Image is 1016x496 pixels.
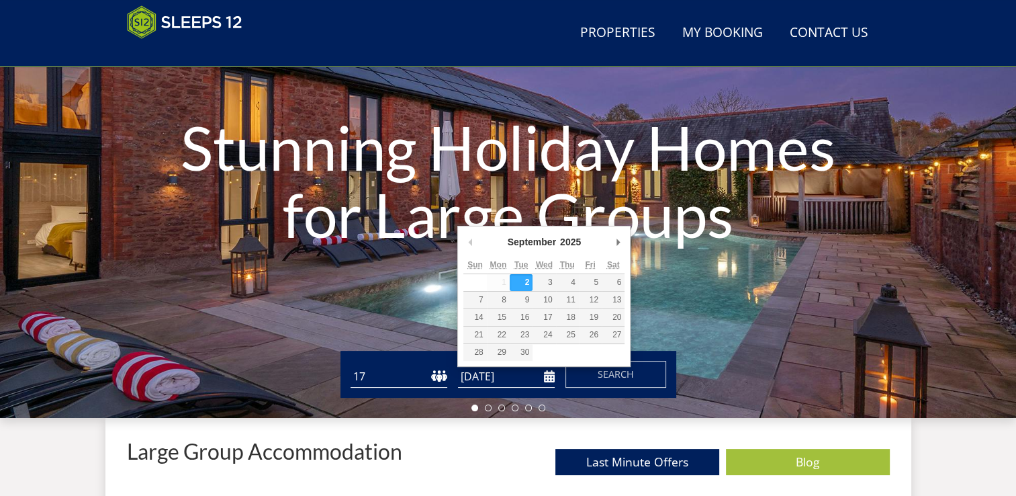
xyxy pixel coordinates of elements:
span: Search [598,368,634,380]
abbr: Monday [490,260,506,270]
button: 19 [579,309,602,326]
button: 12 [579,292,602,308]
button: 26 [579,327,602,343]
button: 22 [487,327,510,343]
abbr: Saturday [607,260,620,270]
abbr: Sunday [467,260,483,270]
button: 5 [579,274,602,291]
a: My Booking [677,18,768,48]
button: 11 [556,292,579,308]
input: Arrival Date [458,366,555,388]
button: 15 [487,309,510,326]
button: 3 [533,274,555,291]
abbr: Thursday [560,260,575,270]
button: 2 [510,274,533,291]
button: 17 [533,309,555,326]
abbr: Tuesday [514,260,528,270]
button: 9 [510,292,533,308]
button: 29 [487,344,510,361]
button: 10 [533,292,555,308]
button: 18 [556,309,579,326]
div: September [506,232,558,252]
button: 23 [510,327,533,343]
button: 13 [602,292,625,308]
abbr: Wednesday [536,260,553,270]
img: Sleeps 12 [127,5,242,39]
button: 25 [556,327,579,343]
button: 30 [510,344,533,361]
a: Properties [575,18,661,48]
button: 24 [533,327,555,343]
button: 6 [602,274,625,291]
button: 27 [602,327,625,343]
button: 7 [463,292,486,308]
abbr: Friday [585,260,595,270]
button: 8 [487,292,510,308]
button: 14 [463,309,486,326]
button: 4 [556,274,579,291]
button: Search [565,361,666,388]
button: 21 [463,327,486,343]
a: Last Minute Offers [555,449,719,475]
a: Contact Us [784,18,874,48]
div: 2025 [558,232,583,252]
a: Blog [726,449,890,475]
button: 28 [463,344,486,361]
button: Next Month [611,232,625,252]
button: 20 [602,309,625,326]
button: 16 [510,309,533,326]
button: Previous Month [463,232,477,252]
iframe: Customer reviews powered by Trustpilot [120,47,261,58]
p: Large Group Accommodation [127,440,402,463]
h1: Stunning Holiday Homes for Large Groups [152,87,864,275]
